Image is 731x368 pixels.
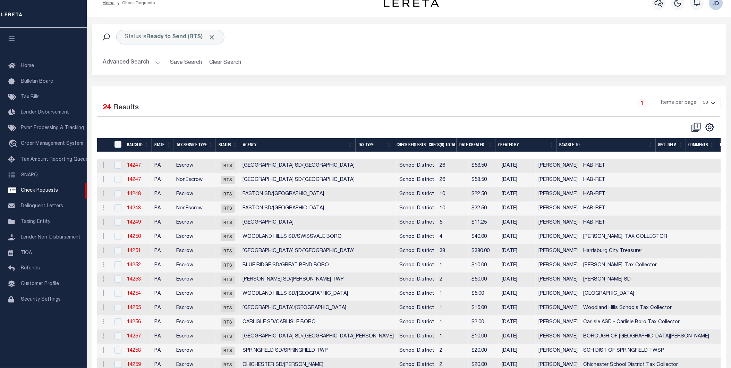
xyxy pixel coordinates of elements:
a: 14254 [127,291,141,296]
td: PA [152,202,173,216]
td: 1 [437,287,469,301]
td: [PERSON_NAME] [536,202,580,216]
a: 14256 [127,320,141,325]
span: Lender Disbursement [21,110,69,115]
td: School District [397,330,437,344]
td: 26 [437,173,469,187]
span: Click to Remove [209,34,216,41]
span: Tax Bills [21,95,40,100]
td: Escrow [173,316,216,330]
td: School District [397,344,437,358]
b: Ready to Send (RTS) [147,34,216,40]
td: [GEOGRAPHIC_DATA] [240,216,397,230]
span: RTS [221,247,235,256]
td: [PERSON_NAME] [536,230,580,244]
td: PA [152,244,173,259]
td: [DATE] [499,159,536,173]
th: Payable To: activate to sort column ascending [557,138,656,152]
td: 2 [437,273,469,287]
span: TIQA [21,250,32,255]
span: Tax Amount Reporting Queue [21,157,88,162]
td: [DATE] [499,301,536,316]
th: Date Created: activate to sort column ascending [457,138,495,152]
a: 14248 [127,206,141,211]
td: PA [152,230,173,244]
th: Tax Type: activate to sort column ascending [356,138,394,152]
td: School District [397,187,437,202]
td: Escrow [173,187,216,202]
span: Pymt Processing & Tracking [21,126,84,131]
td: $40.00 [469,230,499,244]
td: [DATE] [499,230,536,244]
span: RTS [221,233,235,241]
td: CARLISLE SD/CARLISLE BORO [240,316,397,330]
div: Click to Edit [116,30,224,44]
td: Escrow [173,244,216,259]
button: Save Search [166,56,206,69]
td: Escrow [173,230,216,244]
td: $10.00 [469,330,499,344]
td: [GEOGRAPHIC_DATA] SD/[GEOGRAPHIC_DATA] [240,173,397,187]
td: Escrow [173,273,216,287]
td: $380.00 [469,244,499,259]
td: $15.00 [469,301,499,316]
td: [DATE] [499,273,536,287]
a: 14258 [127,348,141,353]
td: Escrow [173,287,216,301]
td: [DATE] [499,316,536,330]
span: RTS [221,276,235,284]
td: [DATE] [499,259,536,273]
td: Escrow [173,344,216,358]
td: [PERSON_NAME] [536,316,580,330]
td: PA [152,344,173,358]
td: HAB-RET [580,216,712,230]
td: PA [152,273,173,287]
a: 14247 [127,163,141,168]
td: School District [397,173,437,187]
td: HAB-RET [580,173,712,187]
td: Woodland Hills Schools Tax Collector [580,301,712,316]
a: 14251 [127,249,141,253]
td: [PERSON_NAME] [536,301,580,316]
td: [DATE] [499,244,536,259]
td: EASTON SD/[GEOGRAPHIC_DATA] [240,202,397,216]
td: 1 [437,259,469,273]
th: Spcl Delv.: activate to sort column ascending [656,138,686,152]
td: $58.50 [469,159,499,173]
button: Clear Search [206,56,244,69]
td: PA [152,330,173,344]
td: School District [397,216,437,230]
td: 1 [437,301,469,316]
span: Customer Profile [21,282,59,286]
td: [GEOGRAPHIC_DATA] SD/[GEOGRAPHIC_DATA][PERSON_NAME] [240,330,397,344]
span: Home [21,64,34,68]
td: 2 [437,344,469,358]
td: Carlisle ASD - Carlisle Boro Tax Collector [580,316,712,330]
td: School District [397,230,437,244]
a: 14255 [127,306,141,310]
td: $5.00 [469,287,499,301]
span: Check Requests [21,188,58,193]
td: PA [152,259,173,273]
td: PA [152,287,173,301]
td: Escrow [173,216,216,230]
span: RTS [221,190,235,199]
span: RTS [221,176,235,184]
span: Taxing Entity [21,219,50,224]
td: School District [397,316,437,330]
td: NonEscrow [173,173,216,187]
th: Check Requests [394,138,426,152]
td: 10 [437,202,469,216]
td: [PERSON_NAME], TAX COLLECTOR [580,230,712,244]
td: Escrow [173,301,216,316]
td: School District [397,244,437,259]
th: Status: activate to sort column ascending [216,138,240,152]
a: 14259 [127,362,141,367]
th: Check(s) Total [426,138,457,152]
a: 14249 [127,220,141,225]
td: PA [152,301,173,316]
td: [DATE] [499,216,536,230]
td: PA [152,173,173,187]
td: [PERSON_NAME] [536,244,580,259]
td: [DATE] [499,344,536,358]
